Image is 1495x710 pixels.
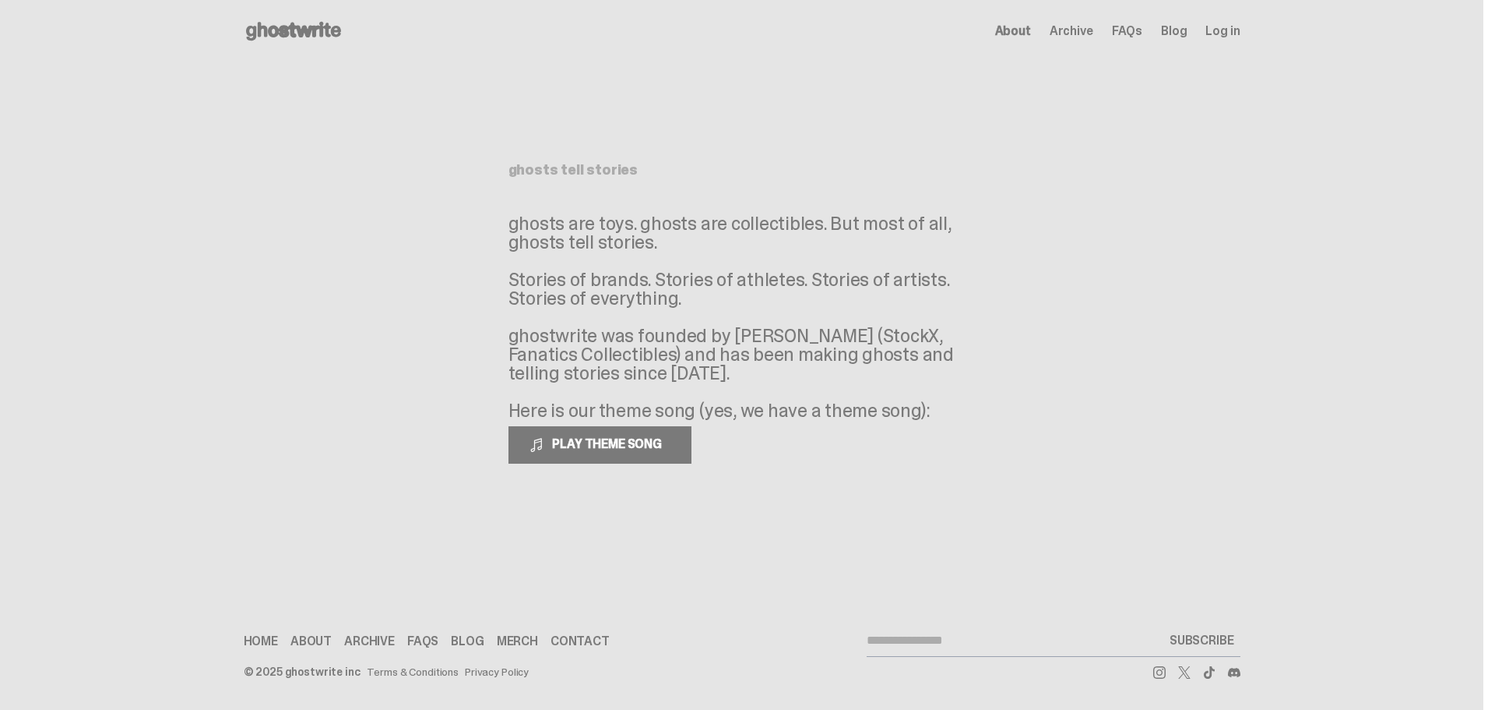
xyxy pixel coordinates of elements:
[344,635,395,648] a: Archive
[244,666,361,677] div: © 2025 ghostwrite inc
[1161,25,1187,37] a: Blog
[1205,25,1240,37] a: Log in
[508,214,976,420] p: ghosts are toys. ghosts are collectibles. But most of all, ghosts tell stories. Stories of brands...
[1163,625,1240,656] button: SUBSCRIBE
[497,635,538,648] a: Merch
[508,163,976,177] h1: ghosts tell stories
[407,635,438,648] a: FAQs
[1112,25,1142,37] a: FAQs
[995,25,1031,37] a: About
[451,635,484,648] a: Blog
[546,436,671,452] span: PLAY THEME SONG
[465,666,529,677] a: Privacy Policy
[244,635,278,648] a: Home
[290,635,332,648] a: About
[508,426,691,464] button: PLAY THEME SONG
[367,666,459,677] a: Terms & Conditions
[551,635,610,648] a: Contact
[1050,25,1093,37] a: Archive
